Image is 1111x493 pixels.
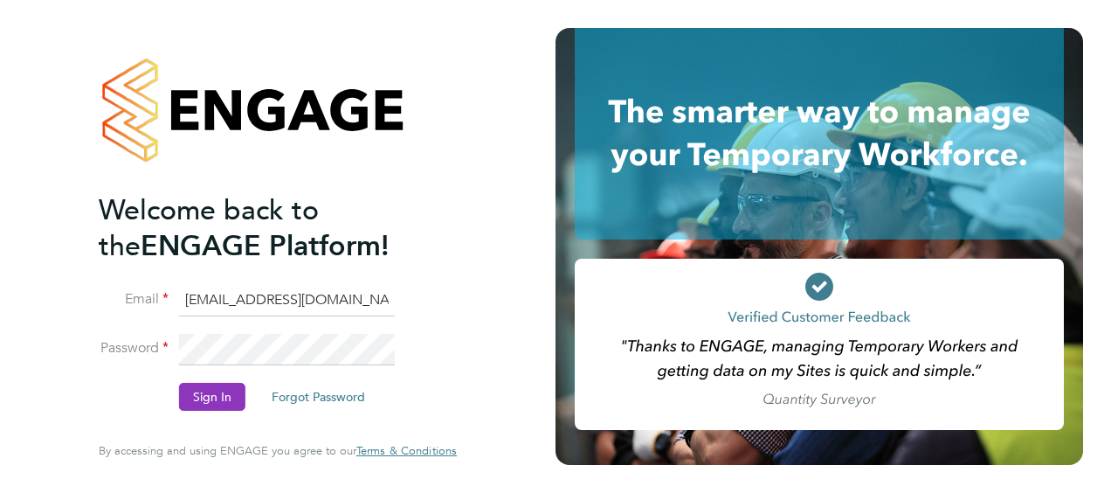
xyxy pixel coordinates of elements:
span: Welcome back to the [99,193,319,263]
button: Forgot Password [258,383,379,411]
label: Password [99,339,169,358]
input: Enter your work email... [179,285,395,316]
a: Terms & Conditions [356,444,457,458]
label: Email [99,290,169,309]
span: By accessing and using ENGAGE you agree to our [99,443,457,458]
button: Sign In [179,383,245,411]
h2: ENGAGE Platform! [99,192,439,264]
span: Terms & Conditions [356,443,457,458]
